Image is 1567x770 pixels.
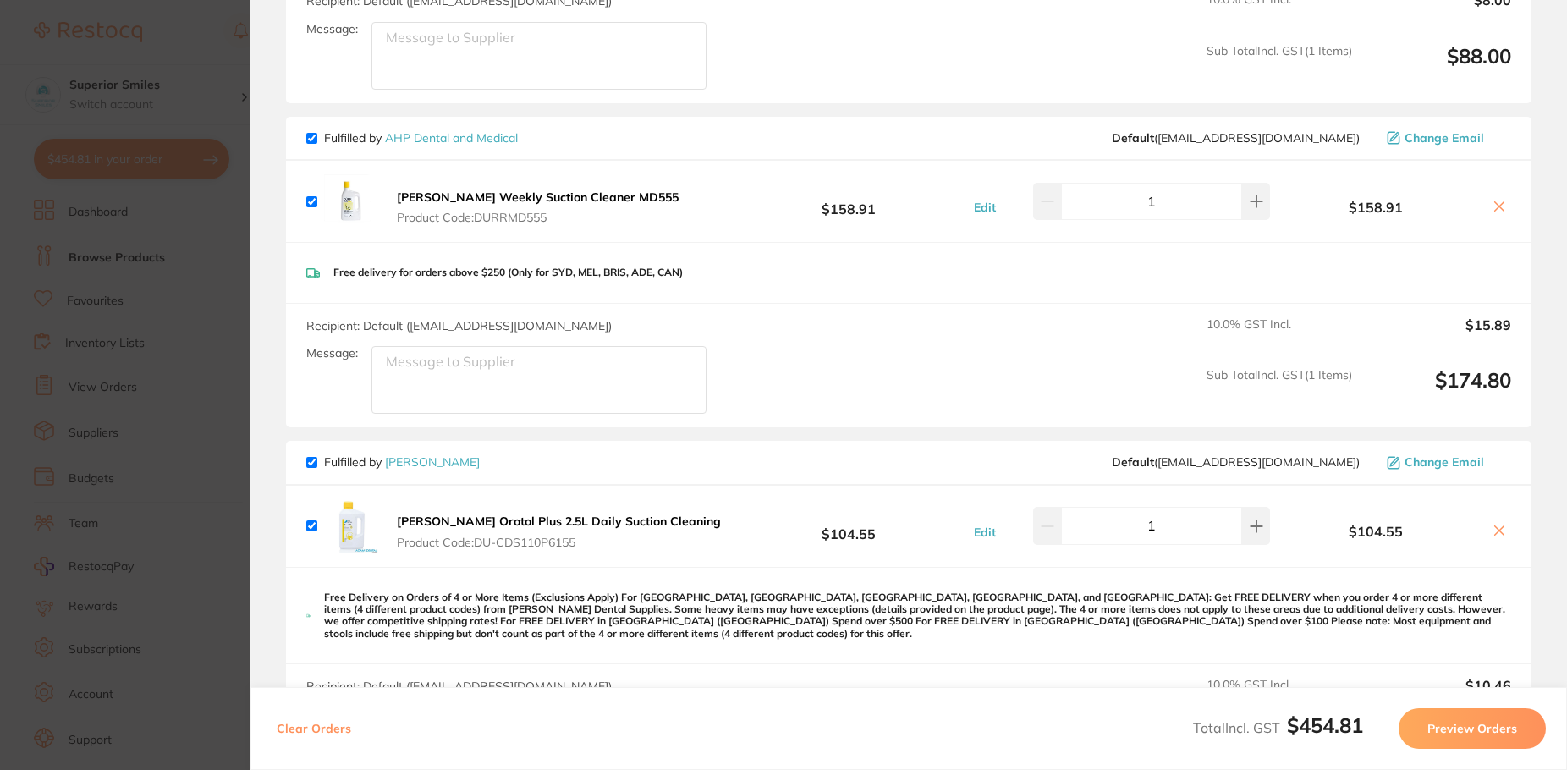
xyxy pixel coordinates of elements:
a: AHP Dental and Medical [385,130,518,146]
p: Message from Restocq, sent 1d ago [74,297,300,312]
span: Product Code: DURRMD555 [397,211,679,224]
img: Profile image for Restocq [38,41,65,68]
b: Default [1112,130,1154,146]
img: NDMwaHFjaA [324,499,378,553]
button: Edit [969,525,1001,540]
button: [PERSON_NAME] Weekly Suction Cleaner MD555 Product Code:DURRMD555 [392,190,684,225]
span: Recipient: Default ( [EMAIL_ADDRESS][DOMAIN_NAME] ) [306,318,612,333]
button: Change Email [1382,130,1511,146]
span: Total Incl. GST [1193,719,1363,736]
span: Sub Total Incl. GST ( 1 Items) [1207,44,1352,91]
a: [PERSON_NAME] [385,454,480,470]
span: Product Code: DU-CDS110P6155 [397,536,721,549]
span: Change Email [1405,455,1484,469]
output: $15.89 [1366,317,1511,355]
div: Message content [74,36,300,290]
b: $454.81 [1287,712,1363,738]
label: Message: [306,346,358,360]
output: $174.80 [1366,368,1511,415]
button: Clear Orders [272,708,356,749]
p: Fulfilled by [324,455,480,469]
b: Default [1112,454,1154,470]
div: message notification from Restocq, 1d ago. Hi Rani, Starting 11 August, we’re making some updates... [25,25,313,323]
div: Hi [PERSON_NAME], Starting [DATE], we’re making some updates to our product offerings on the Rest... [74,36,300,169]
span: Recipient: Default ( [EMAIL_ADDRESS][DOMAIN_NAME] ) [306,679,612,694]
b: $104.55 [728,510,969,542]
b: $158.91 [728,186,969,217]
div: Simply reply to this message and we’ll be in touch to guide you through these next steps. We are ... [74,269,300,369]
p: Free Delivery on Orders of 4 or More Items (Exclusions Apply) For [GEOGRAPHIC_DATA], [GEOGRAPHIC_... [324,591,1511,641]
b: $158.91 [1270,200,1481,215]
p: Fulfilled by [324,131,518,145]
span: save@adamdental.com.au [1112,455,1360,469]
span: 10.0 % GST Incl. [1207,678,1352,715]
button: Edit [969,200,1001,215]
p: Free delivery for orders above $250 (Only for SYD, MEL, BRIS, ADE, CAN) [333,267,683,278]
img: YzZwNnE1dg [324,174,378,228]
b: $104.55 [1270,524,1481,539]
span: Sub Total Incl. GST ( 1 Items) [1207,368,1352,415]
div: We’re committed to ensuring a smooth transition for you! Our team is standing by to help you with... [74,178,300,261]
button: Change Email [1382,454,1511,470]
span: 10.0 % GST Incl. [1207,317,1352,355]
label: Message: [306,22,358,36]
b: [PERSON_NAME] Orotol Plus 2.5L Daily Suction Cleaning [397,514,721,529]
b: [PERSON_NAME] Weekly Suction Cleaner MD555 [397,190,679,205]
span: orders@ahpdentalmedical.com.au [1112,131,1360,145]
span: Change Email [1405,131,1484,145]
output: $88.00 [1366,44,1511,91]
button: [PERSON_NAME] Orotol Plus 2.5L Daily Suction Cleaning Product Code:DU-CDS110P6155 [392,514,726,549]
button: Preview Orders [1399,708,1546,749]
output: $10.46 [1366,678,1511,715]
